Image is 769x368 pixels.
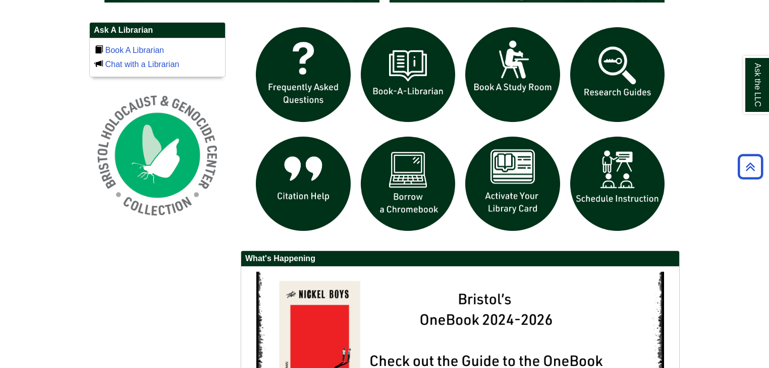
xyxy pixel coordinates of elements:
[241,251,679,267] h2: What's Happening
[251,22,670,240] div: slideshow
[565,132,670,236] img: For faculty. Schedule Library Instruction icon links to form.
[251,132,356,236] img: citation help icon links to citation help guide page
[90,23,225,38] h2: Ask A Librarian
[356,132,461,236] img: Borrow a chromebook icon links to the borrow a chromebook web page
[565,22,670,127] img: Research Guides icon links to research guides web page
[460,22,565,127] img: book a study room icon links to book a study room web page
[105,60,179,69] a: Chat with a Librarian
[734,160,766,173] a: Back to Top
[356,22,461,127] img: Book a Librarian icon links to book a librarian web page
[251,22,356,127] img: frequently asked questions
[89,87,226,223] img: Holocaust and Genocide Collection
[460,132,565,236] img: activate Library Card icon links to form to activate student ID into library card
[105,46,164,54] a: Book A Librarian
